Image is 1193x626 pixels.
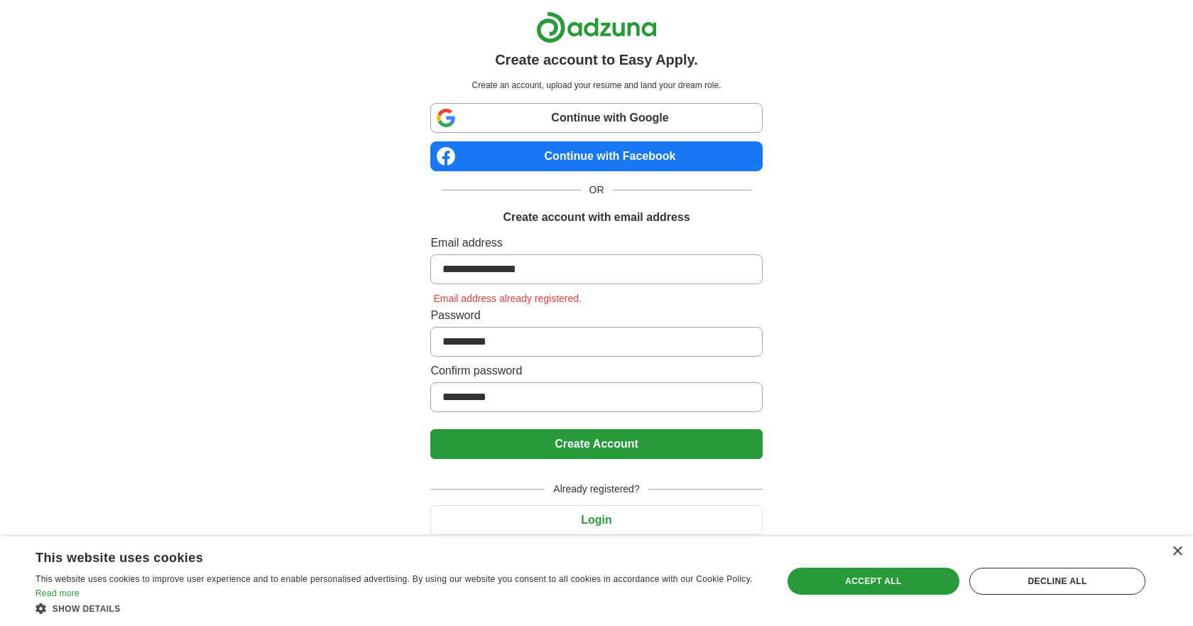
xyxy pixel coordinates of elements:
[36,545,725,566] div: This website uses cookies
[430,362,762,379] label: Confirm password
[36,588,80,598] a: Read more, opens a new window
[1172,546,1182,557] div: Close
[969,568,1145,595] div: Decline all
[36,574,753,584] span: This website uses cookies to improve user experience and to enable personalised advertising. By u...
[36,601,761,615] div: Show details
[53,604,121,614] span: Show details
[430,293,584,304] span: Email address already registered.
[430,307,762,324] label: Password
[430,514,762,526] a: Login
[503,209,690,226] h1: Create account with email address
[433,79,759,92] p: Create an account, upload your resume and land your dream role.
[430,141,762,171] a: Continue with Facebook
[536,11,657,43] img: Adzuna logo
[430,429,762,459] button: Create Account
[545,482,648,497] span: Already registered?
[788,568,959,595] div: Accept all
[495,49,698,70] h1: Create account to Easy Apply.
[581,183,613,198] span: OR
[430,103,762,133] a: Continue with Google
[430,234,762,252] label: Email address
[430,505,762,535] button: Login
